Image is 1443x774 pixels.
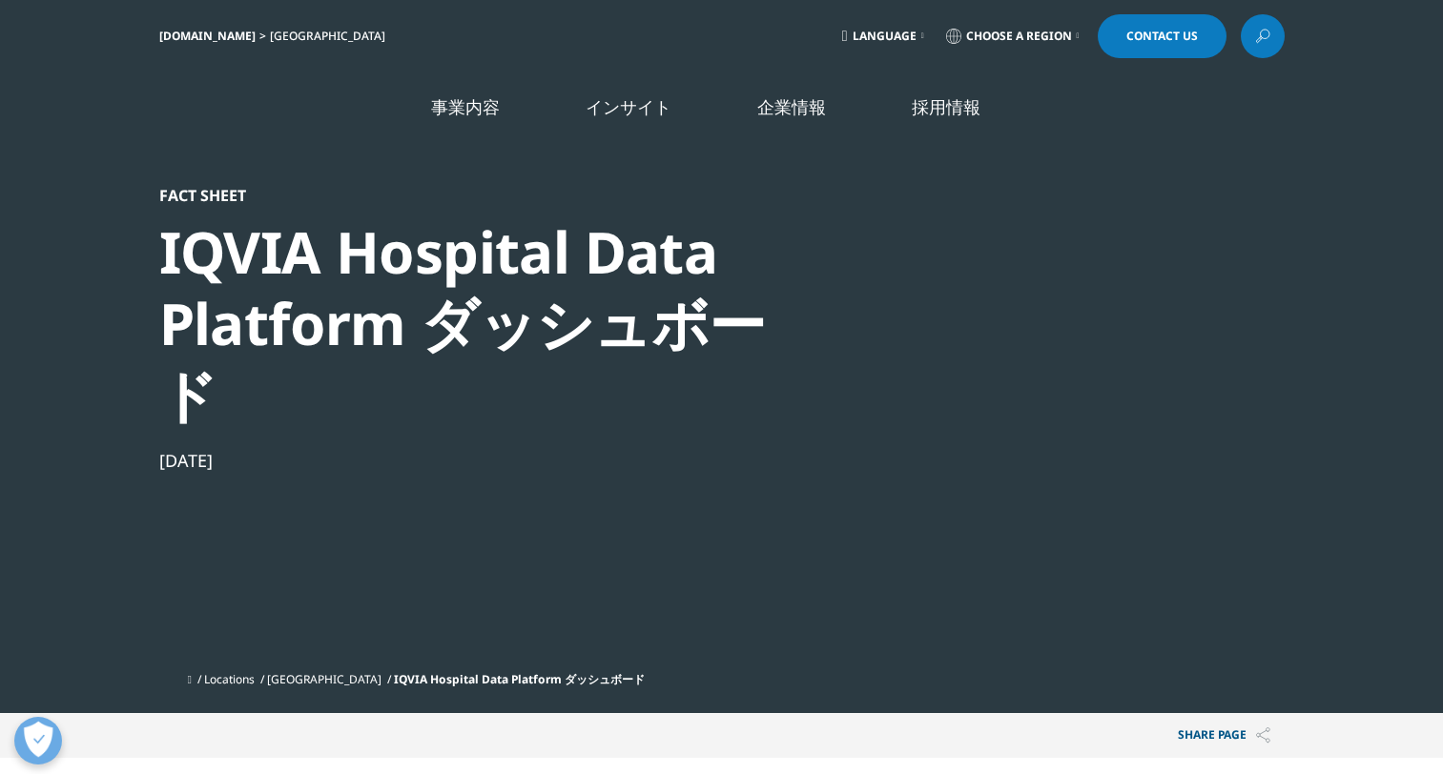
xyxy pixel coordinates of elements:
a: [DOMAIN_NAME] [159,28,256,44]
a: Locations [204,671,255,687]
div: [DATE] [159,449,814,472]
p: Share PAGE [1164,713,1285,758]
span: Language [853,29,917,44]
a: 事業内容 [431,95,500,119]
a: インサイト [586,95,671,119]
div: [GEOGRAPHIC_DATA] [270,29,393,44]
span: Choose a Region [966,29,1072,44]
span: Contact Us [1126,31,1198,42]
a: [GEOGRAPHIC_DATA] [267,671,381,687]
a: 採用情報 [912,95,980,119]
a: Contact Us [1098,14,1227,58]
nav: Primary [320,67,1285,157]
div: Fact Sheet [159,186,814,205]
span: IQVIA Hospital Data Platform ダッシュボード [394,671,645,687]
button: 優先設定センターを開く [14,717,62,764]
img: Share PAGE [1256,727,1270,743]
div: IQVIA Hospital Data Platform ダッシュボード [159,216,814,431]
button: Share PAGEShare PAGE [1164,713,1285,758]
a: 企業情報 [757,95,826,119]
